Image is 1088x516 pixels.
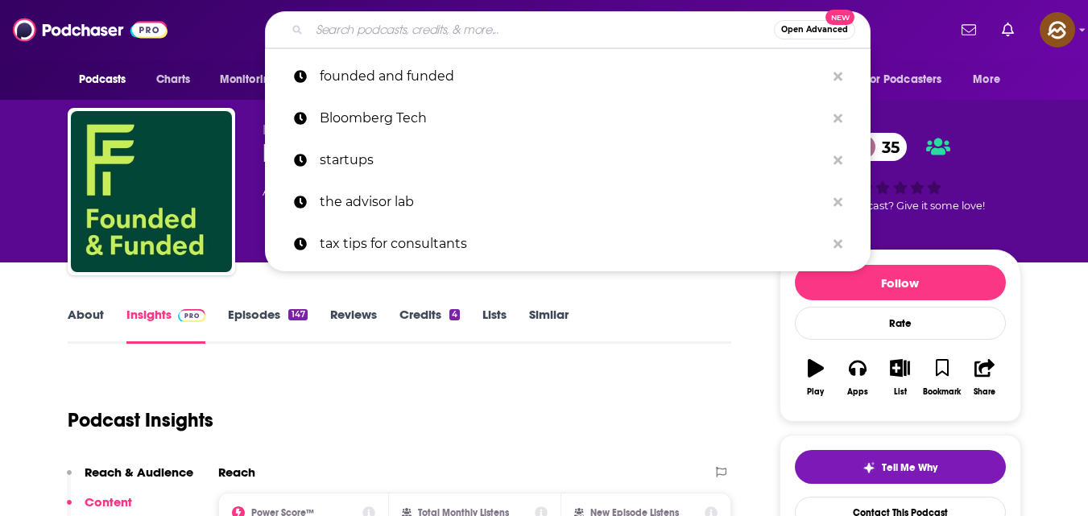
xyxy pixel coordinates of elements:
[1040,12,1075,47] img: User Profile
[865,68,942,91] span: For Podcasters
[13,14,168,45] img: Podchaser - Follow, Share and Rate Podcasts
[882,461,937,474] span: Tell Me Why
[320,139,825,181] p: startups
[85,494,132,510] p: Content
[209,64,298,95] button: open menu
[265,97,871,139] a: Bloomberg Tech
[529,307,569,344] a: Similar
[320,56,825,97] p: founded and funded
[265,11,871,48] div: Search podcasts, credits, & more...
[156,68,191,91] span: Charts
[263,182,580,201] div: A podcast
[68,64,147,95] button: open menu
[1040,12,1075,47] span: Logged in as hey85204
[228,307,307,344] a: Episodes147
[781,26,848,34] span: Open Advanced
[265,223,871,265] a: tax tips for consultants
[68,307,104,344] a: About
[780,122,1021,222] div: 35Good podcast? Give it some love!
[863,461,875,474] img: tell me why sparkle
[79,68,126,91] span: Podcasts
[126,307,206,344] a: InsightsPodchaser Pro
[774,20,855,39] button: Open AdvancedNew
[146,64,201,95] a: Charts
[921,349,963,407] button: Bookmark
[263,122,387,138] span: Madrona Ventures
[320,181,825,223] p: the advisor lab
[795,450,1006,484] button: tell me why sparkleTell Me Why
[309,17,774,43] input: Search podcasts, credits, & more...
[854,64,966,95] button: open menu
[816,200,985,212] span: Good podcast? Give it some love!
[795,307,1006,340] div: Rate
[288,309,307,320] div: 147
[879,349,920,407] button: List
[449,309,460,320] div: 4
[850,133,908,161] a: 35
[973,68,1000,91] span: More
[974,387,995,397] div: Share
[923,387,961,397] div: Bookmark
[68,408,213,432] h1: Podcast Insights
[85,464,193,480] p: Reach & Audience
[482,307,507,344] a: Lists
[320,223,825,265] p: tax tips for consultants
[265,139,871,181] a: startups
[963,349,1005,407] button: Share
[399,307,460,344] a: Credits4
[795,265,1006,300] button: Follow
[807,387,824,397] div: Play
[330,307,377,344] a: Reviews
[837,349,879,407] button: Apps
[894,387,907,397] div: List
[265,56,871,97] a: founded and funded
[1040,12,1075,47] button: Show profile menu
[178,309,206,322] img: Podchaser Pro
[825,10,854,25] span: New
[962,64,1020,95] button: open menu
[71,111,232,272] img: Founded & Funded
[67,464,193,494] button: Reach & Audience
[866,133,908,161] span: 35
[220,68,277,91] span: Monitoring
[847,387,868,397] div: Apps
[795,349,837,407] button: Play
[955,16,983,43] a: Show notifications dropdown
[218,464,255,480] h2: Reach
[320,97,825,139] p: Bloomberg Tech
[265,181,871,223] a: the advisor lab
[995,16,1020,43] a: Show notifications dropdown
